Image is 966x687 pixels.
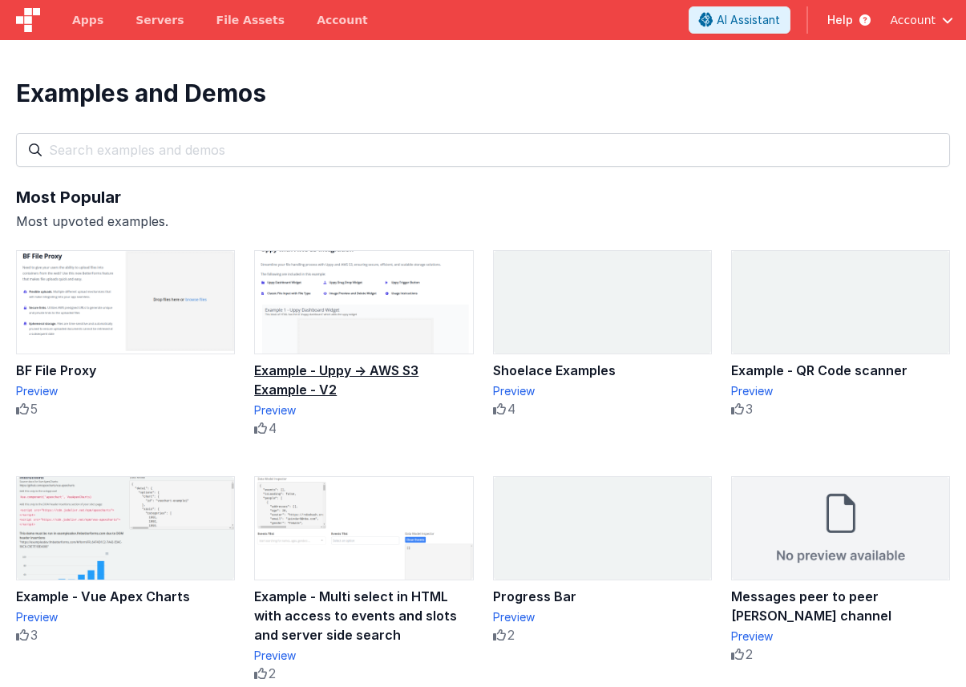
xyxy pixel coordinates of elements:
[731,628,950,645] div: Preview
[269,664,276,683] span: 2
[717,12,780,28] span: AI Assistant
[731,361,950,380] div: Example - QR Code scanner
[254,402,473,418] div: Preview
[269,418,277,438] span: 4
[216,12,285,28] span: File Assets
[746,645,753,664] span: 2
[827,12,853,28] span: Help
[135,12,184,28] span: Servers
[16,133,950,167] input: Search examples and demos
[254,648,473,664] div: Preview
[507,399,515,418] span: 4
[493,383,712,399] div: Preview
[16,186,950,208] div: Most Popular
[16,361,235,380] div: BF File Proxy
[493,587,712,606] div: Progress Bar
[890,12,936,28] span: Account
[254,587,473,645] div: Example - Multi select in HTML with access to events and slots and server side search
[72,12,103,28] span: Apps
[16,383,235,399] div: Preview
[16,609,235,625] div: Preview
[254,361,473,399] div: Example - Uppy → AWS S3 Example - V2
[16,587,235,606] div: Example - Vue Apex Charts
[493,361,712,380] div: Shoelace Examples
[16,79,950,107] div: Examples and Demos
[731,587,950,625] div: Messages peer to peer [PERSON_NAME] channel
[16,212,950,231] div: Most upvoted examples.
[746,399,753,418] span: 3
[30,399,38,418] span: 5
[507,625,515,645] span: 2
[890,12,953,28] button: Account
[30,625,38,645] span: 3
[689,6,790,34] button: AI Assistant
[493,609,712,625] div: Preview
[731,383,950,399] div: Preview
